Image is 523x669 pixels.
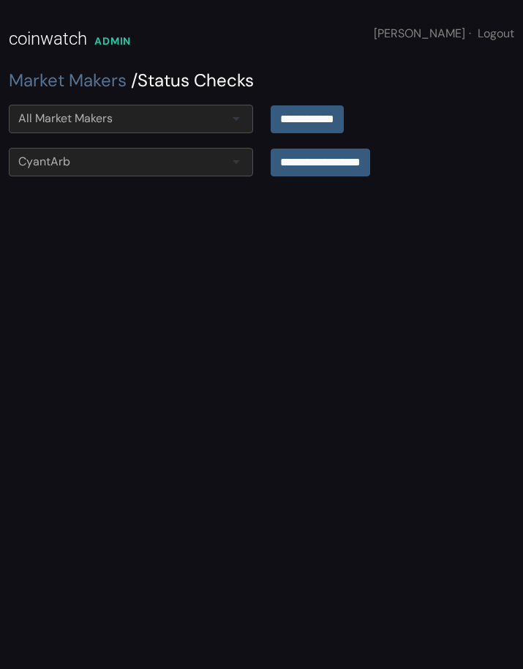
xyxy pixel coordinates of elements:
[478,26,514,41] a: Logout
[9,67,514,94] div: Status Checks
[18,153,70,171] div: CyantArb
[9,26,87,52] div: coinwatch
[18,110,113,127] div: All Market Makers
[9,69,127,91] a: Market Makers
[374,25,514,42] div: [PERSON_NAME]
[469,26,471,41] span: ·
[131,69,138,91] span: /
[94,34,131,49] div: ADMIN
